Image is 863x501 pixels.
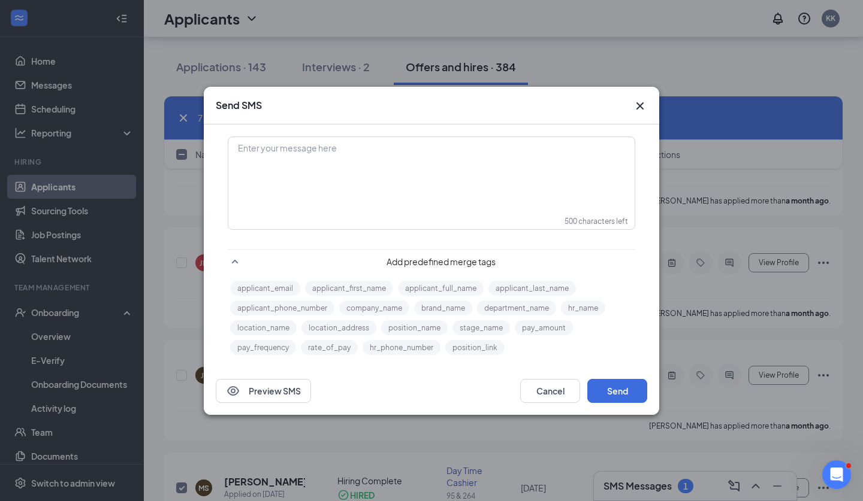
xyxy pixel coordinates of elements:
[301,320,376,335] button: location_address
[228,254,242,269] svg: SmallChevronUp
[587,379,647,403] button: Send
[216,99,262,112] h3: Send SMS
[398,281,484,296] button: applicant_full_name
[633,99,647,113] button: Close
[414,300,472,315] button: brand_name
[216,379,311,403] button: EyePreview SMS
[520,379,580,403] button: Cancel
[445,340,505,355] button: position_link
[301,340,358,355] button: rate_of_pay
[565,216,628,226] div: 500 characters left
[477,300,556,315] button: department_name
[230,300,334,315] button: applicant_phone_number
[452,320,510,335] button: stage_name
[339,300,409,315] button: company_name
[381,320,448,335] button: position_name
[247,256,635,268] span: Add predefined merge tags
[226,384,240,398] svg: Eye
[230,340,296,355] button: pay_frequency
[363,340,440,355] button: hr_phone_number
[822,460,851,489] iframe: Intercom live chat
[633,99,647,113] svg: Cross
[230,320,297,335] button: location_name
[229,138,634,198] div: Enter your message here
[515,320,573,335] button: pay_amount
[488,281,576,296] button: applicant_last_name
[228,249,635,269] div: Add predefined merge tags
[561,300,605,315] button: hr_name
[305,281,393,296] button: applicant_first_name
[230,281,300,296] button: applicant_email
